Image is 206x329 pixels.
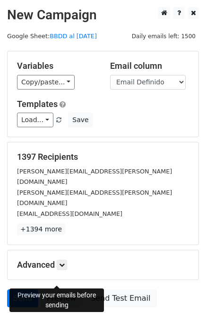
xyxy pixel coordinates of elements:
[7,33,97,40] small: Google Sheet:
[129,31,199,41] span: Daily emails left: 1500
[85,289,156,307] a: Send Test Email
[159,284,206,329] div: Widget de chat
[129,33,199,40] a: Daily emails left: 1500
[17,210,122,217] small: [EMAIL_ADDRESS][DOMAIN_NAME]
[17,99,58,109] a: Templates
[50,33,97,40] a: BBDD al [DATE]
[17,168,172,186] small: [PERSON_NAME][EMAIL_ADDRESS][PERSON_NAME][DOMAIN_NAME]
[110,61,189,71] h5: Email column
[17,189,172,207] small: [PERSON_NAME][EMAIL_ADDRESS][PERSON_NAME][DOMAIN_NAME]
[17,152,189,162] h5: 1397 Recipients
[17,61,96,71] h5: Variables
[17,260,189,270] h5: Advanced
[17,75,75,90] a: Copy/paste...
[17,113,53,127] a: Load...
[9,288,104,312] div: Preview your emails before sending
[159,284,206,329] iframe: Chat Widget
[7,7,199,23] h2: New Campaign
[7,289,38,307] a: Send
[17,223,65,235] a: +1394 more
[68,113,93,127] button: Save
